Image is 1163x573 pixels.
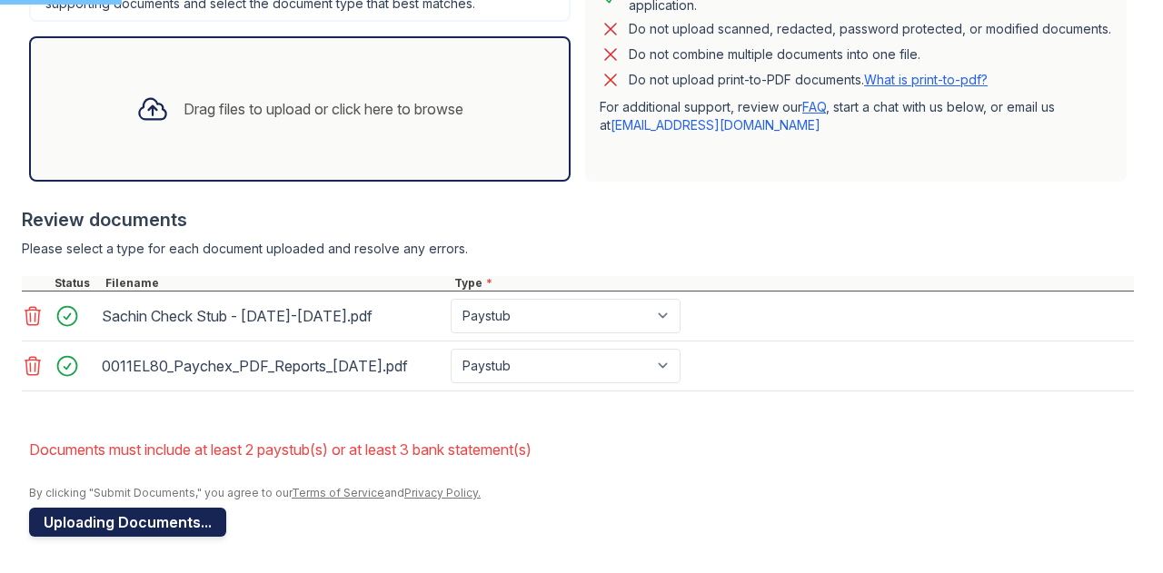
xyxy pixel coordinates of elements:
button: Uploading Documents... [29,508,226,537]
div: Do not combine multiple documents into one file. [629,44,920,65]
div: Sachin Check Stub - [DATE]-[DATE].pdf [102,301,443,331]
div: By clicking "Submit Documents," you agree to our and [29,486,1134,500]
div: Review documents [22,207,1134,232]
a: FAQ [802,99,826,114]
a: What is print-to-pdf? [864,72,988,87]
p: Do not upload print-to-PDF documents. [629,71,988,89]
div: Type [451,276,1134,291]
div: 0011EL80_Paychex_PDF_Reports_[DATE].pdf [102,351,443,380]
div: Filename [102,276,451,291]
div: Do not upload scanned, redacted, password protected, or modified documents. [629,18,1111,40]
a: [EMAIL_ADDRESS][DOMAIN_NAME] [611,117,820,133]
p: For additional support, review our , start a chat with us below, or email us at [600,98,1112,134]
div: Status [51,276,102,291]
div: Drag files to upload or click here to browse [184,98,463,120]
div: Please select a type for each document uploaded and resolve any errors. [22,240,1134,258]
a: Terms of Service [292,486,384,499]
a: Privacy Policy. [404,486,481,499]
li: Documents must include at least 2 paystub(s) or at least 3 bank statement(s) [29,431,1134,468]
